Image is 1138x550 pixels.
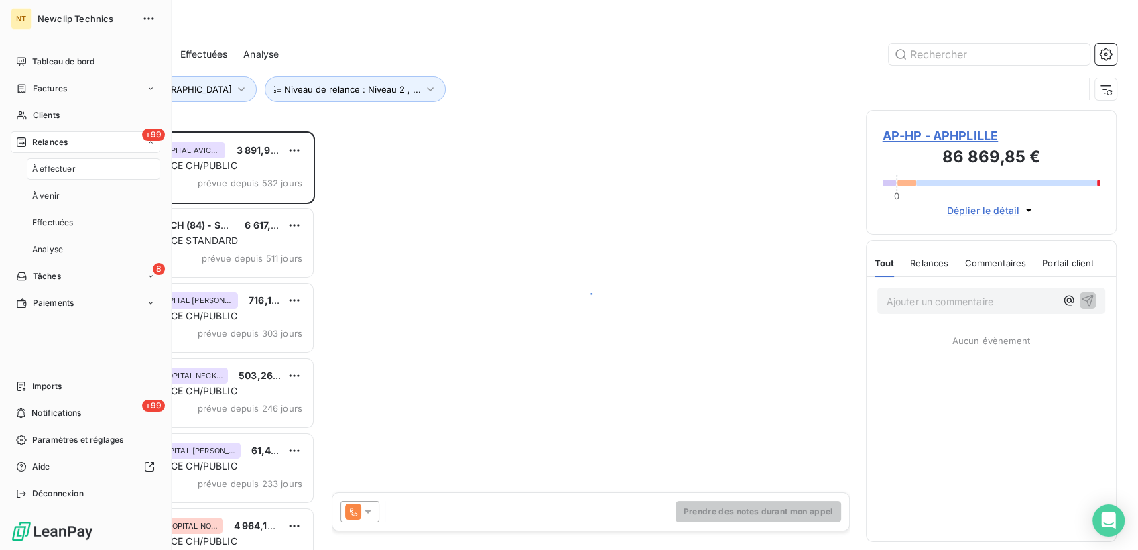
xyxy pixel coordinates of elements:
div: grid [64,131,315,550]
input: Rechercher [889,44,1090,65]
div: NT [11,8,32,30]
span: Notifications [31,407,81,419]
span: Relances [32,136,68,148]
span: CLINIQUE ST ROCH (84) - SYNERGIA LU [94,219,278,231]
div: Open Intercom Messenger [1092,504,1125,537]
span: 0 [894,190,899,201]
button: Tags : [GEOGRAPHIC_DATA] [95,76,257,102]
span: Clients [33,109,60,121]
span: Aide [32,461,50,473]
span: AP-HP - APHPLILLE [883,127,1100,145]
span: Effectuées [32,217,74,229]
span: Imports [32,380,62,392]
span: 6 617,80 € [245,219,292,231]
span: Effectuées [180,48,228,61]
span: Tâches [33,270,61,282]
button: Niveau de relance : Niveau 2 , ... [265,76,446,102]
span: Tags : [GEOGRAPHIC_DATA] [115,84,232,95]
span: APHP - HOPITAL NECKER [134,372,224,380]
span: À effectuer [32,163,76,175]
span: prévue depuis 246 jours [198,403,302,414]
span: Analyse [243,48,279,61]
button: Prendre des notes durant mon appel [676,501,841,522]
span: Tableau de bord [32,56,94,68]
span: APHP - HOPITAL [PERSON_NAME] [131,447,237,455]
span: prévue depuis 233 jours [198,478,302,489]
a: Aide [11,456,160,478]
span: Niveau de relance : Niveau 2 , ... [284,84,421,95]
span: Newclip Technics [38,13,134,24]
span: prévue depuis 532 jours [198,178,302,188]
span: 503,26 € [239,370,281,381]
span: prévue depuis 511 jours [202,253,302,264]
span: Déconnexion [32,488,84,500]
button: Déplier le détail [942,203,1039,218]
span: Commentaires [964,258,1026,268]
span: Factures [33,82,67,95]
span: Déplier le détail [946,203,1019,217]
span: 61,47 € [251,445,286,456]
span: 3 891,92 € [236,144,286,156]
span: Paramètres et réglages [32,434,123,446]
span: Tout [875,258,895,268]
h3: 86 869,85 € [883,145,1100,172]
span: +99 [142,400,165,412]
span: prévue depuis 303 jours [198,328,302,339]
span: 4 964,15 € [233,520,282,531]
span: APHM - HOPITAL NORD [136,522,218,530]
span: Portail client [1042,258,1094,268]
span: Analyse [32,243,63,256]
span: APHP - HOPITAL [PERSON_NAME] [130,296,234,305]
span: APHP - HOPITAL AVICENNE [131,146,221,154]
span: Relances [910,258,948,268]
span: À venir [32,190,60,202]
span: 8 [153,263,165,275]
span: 716,16 € [249,294,286,306]
span: +99 [142,129,165,141]
img: Logo LeanPay [11,520,94,542]
span: Aucun évènement [952,335,1030,346]
span: Paiements [33,297,74,309]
